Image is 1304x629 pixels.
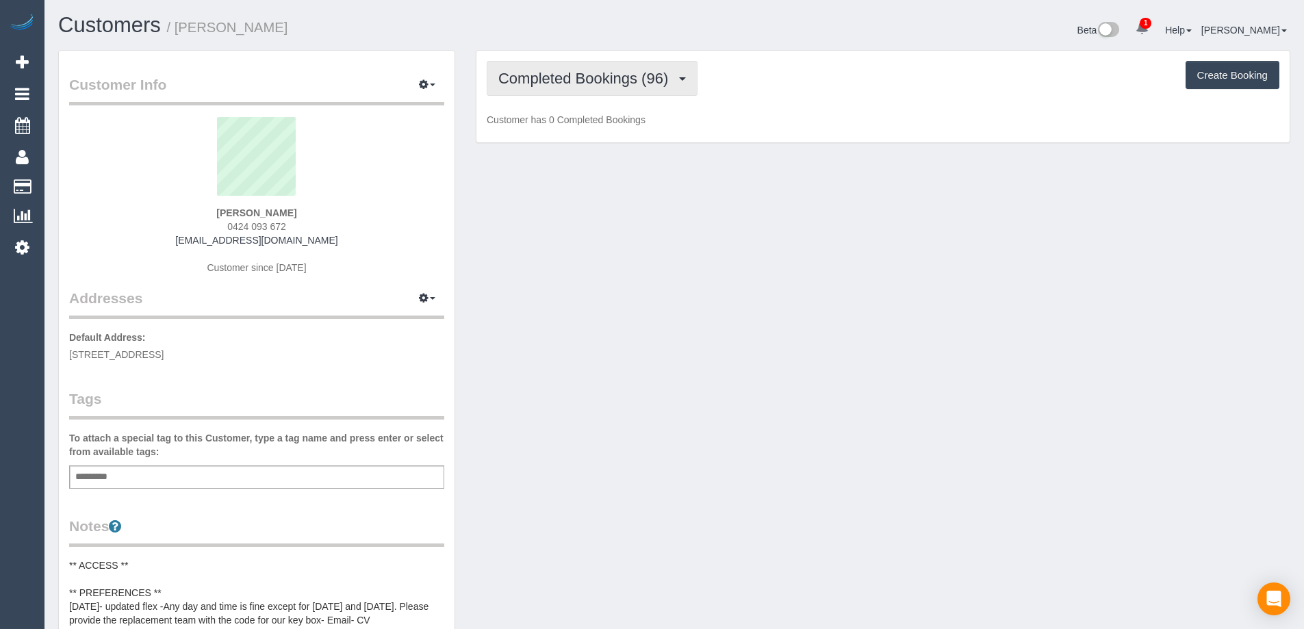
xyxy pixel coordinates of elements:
[175,235,337,246] a: [EMAIL_ADDRESS][DOMAIN_NAME]
[1129,14,1155,44] a: 1
[1186,61,1279,90] button: Create Booking
[167,20,288,35] small: / [PERSON_NAME]
[1140,18,1151,29] span: 1
[69,349,164,360] span: [STREET_ADDRESS]
[69,516,444,547] legend: Notes
[1201,25,1287,36] a: [PERSON_NAME]
[69,331,146,344] label: Default Address:
[58,13,161,37] a: Customers
[69,75,444,105] legend: Customer Info
[487,113,1279,127] p: Customer has 0 Completed Bookings
[1257,582,1290,615] div: Open Intercom Messenger
[69,431,444,459] label: To attach a special tag to this Customer, type a tag name and press enter or select from availabl...
[1165,25,1192,36] a: Help
[227,221,286,232] span: 0424 093 672
[1097,22,1119,40] img: New interface
[1077,25,1120,36] a: Beta
[207,262,306,273] span: Customer since [DATE]
[487,61,698,96] button: Completed Bookings (96)
[8,14,36,33] img: Automaid Logo
[498,70,675,87] span: Completed Bookings (96)
[216,207,296,218] strong: [PERSON_NAME]
[69,389,444,420] legend: Tags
